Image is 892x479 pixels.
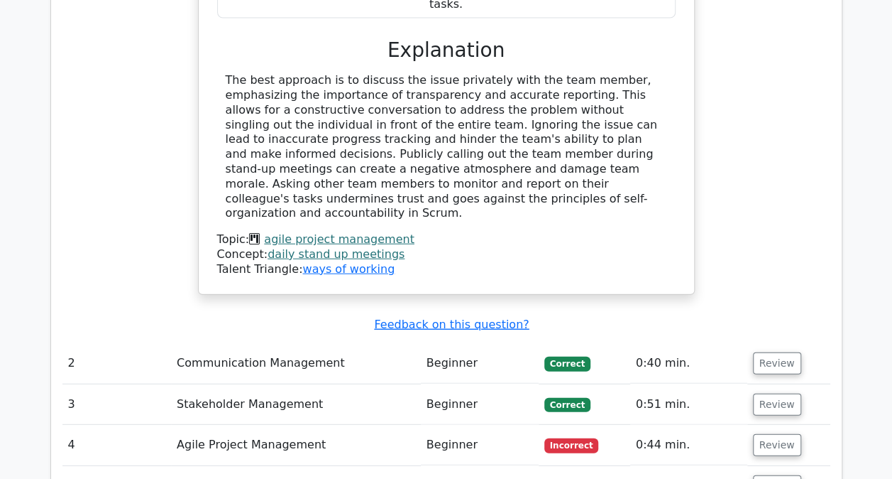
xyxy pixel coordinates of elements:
td: Beginner [421,343,539,384]
span: Incorrect [544,438,599,453]
a: daily stand up meetings [268,247,404,261]
span: Correct [544,357,590,371]
td: Communication Management [171,343,421,384]
td: Beginner [421,384,539,425]
td: 0:40 min. [630,343,747,384]
span: Correct [544,398,590,412]
button: Review [753,394,801,416]
a: Feedback on this question? [374,318,529,331]
td: Beginner [421,425,539,465]
td: 4 [62,425,172,465]
button: Review [753,352,801,375]
td: 0:51 min. [630,384,747,425]
div: Topic: [217,232,676,247]
button: Review [753,434,801,456]
td: Agile Project Management [171,425,421,465]
a: ways of working [302,262,395,276]
div: The best approach is to discuss the issue privately with the team member, emphasizing the importa... [226,73,667,221]
h3: Explanation [226,38,667,63]
a: agile project management [264,232,414,246]
div: Talent Triangle: [217,232,676,276]
td: 3 [62,384,172,425]
td: 0:44 min. [630,425,747,465]
td: Stakeholder Management [171,384,421,425]
td: 2 [62,343,172,384]
div: Concept: [217,247,676,262]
